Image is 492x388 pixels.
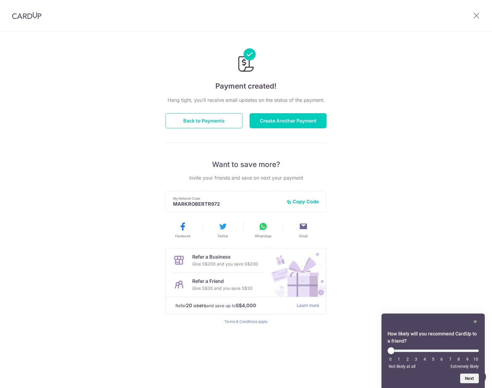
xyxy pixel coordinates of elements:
[430,357,436,362] li: 5
[173,201,282,207] p: MARKROBERTR972
[473,357,479,362] li: 10
[236,48,256,74] img: Payments
[166,160,326,169] p: Want to save more?
[12,12,41,19] img: CardUp
[165,222,200,238] button: Facebook
[217,234,228,238] span: Twitter
[472,318,479,326] button: Hide survey
[422,357,428,362] li: 4
[166,113,242,128] button: Back to Payments
[250,113,326,128] button: Create Another Payment
[387,357,393,362] li: 0
[299,234,308,238] span: Email
[236,302,256,309] strong: S$4,000
[14,4,26,10] span: Help
[387,330,479,345] h2: How likely will you recommend CardUp to a friend? Select an option from 0 to 10, with 0 being Not...
[266,248,326,297] img: Refer
[297,302,319,309] a: Learn more
[460,374,479,383] button: Next question
[173,196,282,201] p: My Referral Code
[286,222,321,238] button: Email
[405,357,411,362] li: 2
[186,302,206,309] strong: 20 users
[224,319,268,324] a: Terms & Conditions apply
[413,357,419,362] li: 3
[255,234,272,238] span: WhatsApp
[439,357,445,362] li: 6
[175,234,190,238] span: Facebook
[287,199,319,205] button: Copy Code
[166,96,326,104] p: Hang tight, you’ll receive email updates on the status of the payment.
[456,357,462,362] li: 8
[447,357,453,362] li: 7
[192,285,253,292] p: Give S$30 and you save S$30
[387,347,479,369] div: How likely will you recommend CardUp to a friend? Select an option from 0 to 10, with 0 being Not...
[387,318,479,383] div: How likely will you recommend CardUp to a friend? Select an option from 0 to 10, with 0 being Not...
[192,277,253,285] p: Refer a Friend
[175,302,292,309] p: Refer and save up to
[451,364,479,369] span: Extremely likely
[205,222,241,238] button: Twitter
[464,357,470,362] li: 9
[166,174,326,181] p: Invite your friends and save on next your payment
[166,81,326,92] h4: Payment created!
[396,357,402,362] li: 1
[245,222,281,238] button: WhatsApp
[192,260,258,268] p: Give S$200 and you save S$200
[192,253,258,260] p: Refer a Business
[389,364,415,369] span: Not likely at all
